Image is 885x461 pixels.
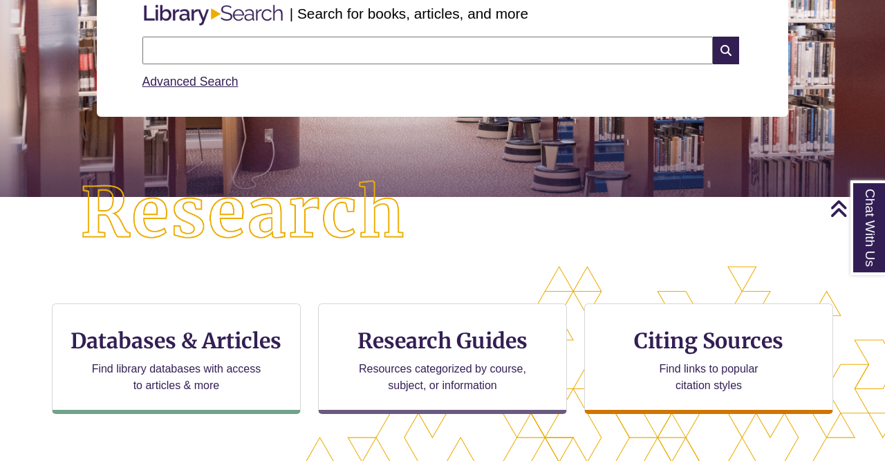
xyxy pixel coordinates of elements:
p: | Search for books, articles, and more [290,3,528,24]
a: Back to Top [830,199,882,218]
a: Citing Sources Find links to popular citation styles [584,303,833,414]
h3: Databases & Articles [64,328,289,354]
a: Research Guides Resources categorized by course, subject, or information [318,303,567,414]
a: Advanced Search [142,75,239,88]
h3: Research Guides [330,328,555,354]
a: Databases & Articles Find library databases with access to articles & more [52,303,301,414]
p: Find library databases with access to articles & more [86,361,267,394]
i: Search [713,37,739,64]
img: Research [44,144,442,283]
p: Resources categorized by course, subject, or information [353,361,533,394]
h3: Citing Sources [624,328,793,354]
p: Find links to popular citation styles [642,361,776,394]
